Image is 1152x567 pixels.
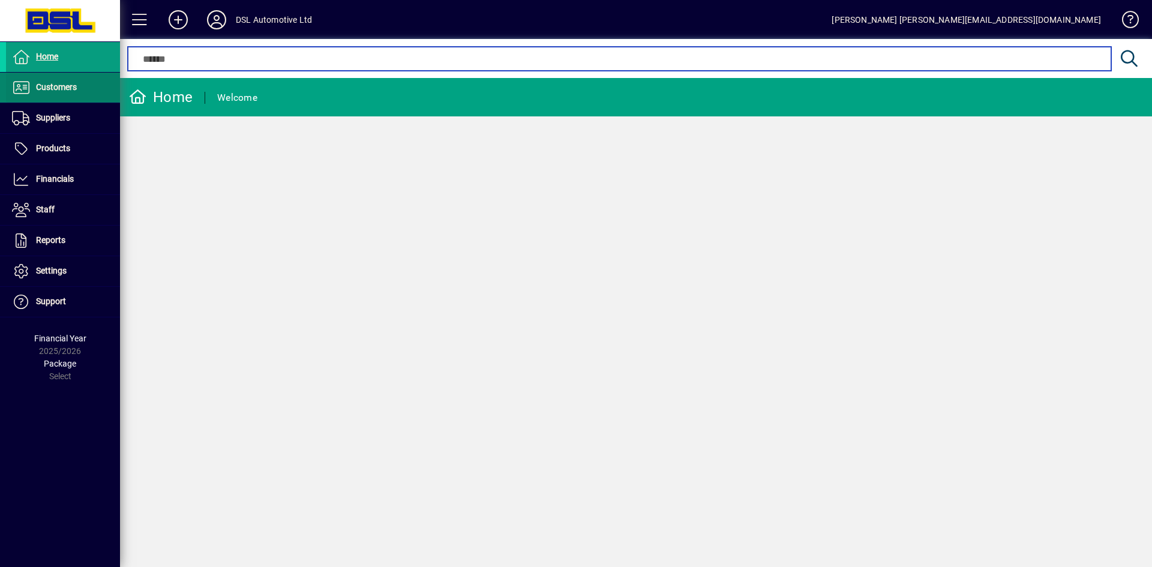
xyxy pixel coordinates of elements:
[6,134,120,164] a: Products
[36,266,67,275] span: Settings
[236,10,312,29] div: DSL Automotive Ltd
[832,10,1101,29] div: [PERSON_NAME] [PERSON_NAME][EMAIL_ADDRESS][DOMAIN_NAME]
[6,164,120,194] a: Financials
[36,143,70,153] span: Products
[36,296,66,306] span: Support
[36,52,58,61] span: Home
[159,9,197,31] button: Add
[6,195,120,225] a: Staff
[6,103,120,133] a: Suppliers
[6,256,120,286] a: Settings
[36,82,77,92] span: Customers
[36,113,70,122] span: Suppliers
[1113,2,1137,41] a: Knowledge Base
[217,88,257,107] div: Welcome
[129,88,193,107] div: Home
[34,334,86,343] span: Financial Year
[6,73,120,103] a: Customers
[36,205,55,214] span: Staff
[6,226,120,256] a: Reports
[36,235,65,245] span: Reports
[44,359,76,368] span: Package
[36,174,74,184] span: Financials
[197,9,236,31] button: Profile
[6,287,120,317] a: Support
